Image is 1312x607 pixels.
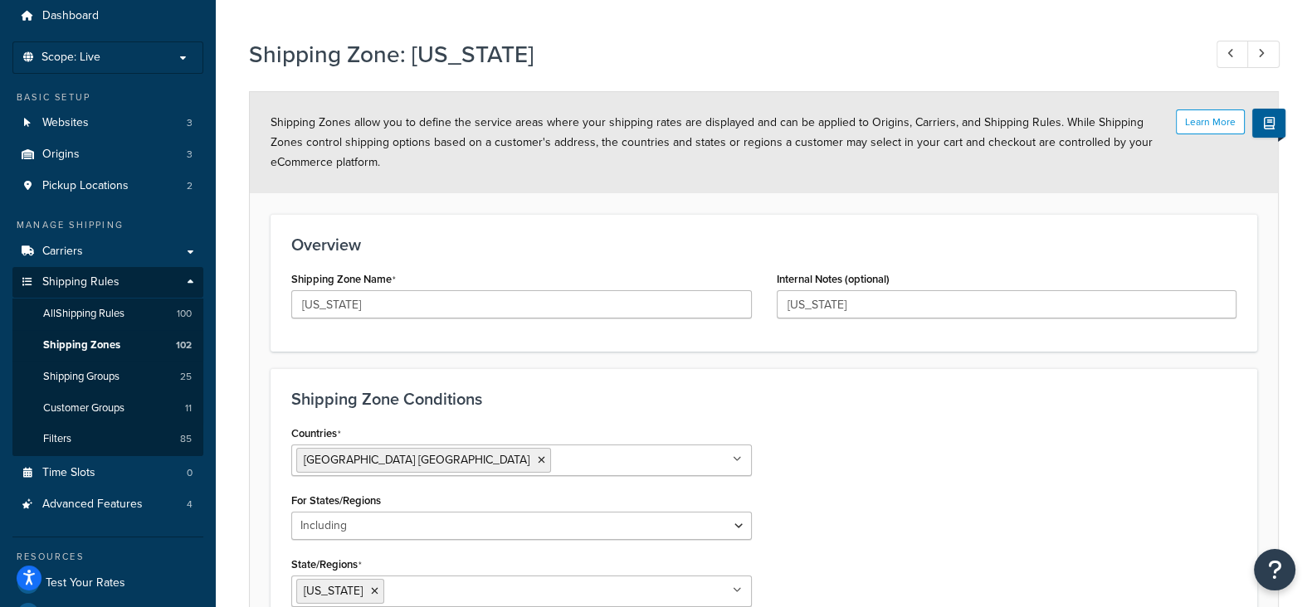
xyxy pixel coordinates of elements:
span: 85 [180,432,192,446]
li: Pickup Locations [12,171,203,202]
span: Pickup Locations [42,179,129,193]
span: Shipping Groups [43,370,119,384]
h3: Shipping Zone Conditions [291,390,1236,408]
span: Carriers [42,245,83,259]
li: Time Slots [12,458,203,488]
button: Show Help Docs [1252,109,1285,138]
label: State/Regions [291,558,362,571]
a: Websites3 [12,108,203,138]
button: Learn More [1176,109,1245,134]
label: Shipping Zone Name [291,273,396,286]
span: [US_STATE] [304,582,363,600]
a: Customer Groups11 [12,393,203,424]
a: Advanced Features4 [12,489,203,520]
span: 0 [187,466,193,480]
span: Shipping Zones [43,338,120,352]
li: Origins [12,139,203,170]
a: Shipping Zones102 [12,330,203,361]
span: Scope: Live [41,51,100,65]
span: 3 [187,148,193,162]
span: Time Slots [42,466,95,480]
label: For States/Regions [291,494,381,507]
span: 4 [187,498,193,512]
span: 102 [176,338,192,352]
span: Shipping Zones allow you to define the service areas where your shipping rates are displayed and ... [271,114,1153,171]
a: Previous Record [1217,41,1249,68]
a: Test Your Rates [12,568,203,598]
a: Time Slots0 [12,458,203,488]
span: Websites [42,116,89,130]
span: 100 [177,307,192,321]
span: 2 [187,179,193,193]
li: Shipping Groups [12,362,203,392]
li: Filters [12,424,203,454]
span: Dashboard [42,9,99,23]
a: Shipping Rules [12,267,203,298]
span: Origins [42,148,80,162]
span: Customer Groups [43,401,124,415]
span: Shipping Rules [42,275,119,289]
span: [GEOGRAPHIC_DATA] [GEOGRAPHIC_DATA] [304,451,529,469]
span: All Shipping Rules [43,307,124,321]
span: 3 [187,116,193,130]
label: Countries [291,427,341,440]
div: Basic Setup [12,90,203,104]
a: Origins3 [12,139,203,170]
a: Dashboard [12,1,203,32]
span: Advanced Features [42,498,143,512]
a: AllShipping Rules100 [12,299,203,329]
span: Filters [43,432,71,446]
li: Websites [12,108,203,138]
h3: Overview [291,236,1236,254]
span: 11 [185,401,192,415]
h1: Shipping Zone: [US_STATE] [249,38,1186,70]
li: Shipping Zones [12,330,203,361]
div: Resources [12,550,203,564]
li: Shipping Rules [12,267,203,456]
a: Carriers [12,236,203,267]
li: Customer Groups [12,393,203,424]
div: Manage Shipping [12,218,203,232]
a: Pickup Locations2 [12,171,203,202]
a: Filters85 [12,424,203,454]
a: Next Record [1247,41,1280,68]
button: Open Resource Center [1254,549,1295,590]
span: Test Your Rates [46,576,125,590]
a: Shipping Groups25 [12,362,203,392]
label: Internal Notes (optional) [777,273,890,285]
span: 25 [180,370,192,384]
li: Advanced Features [12,489,203,520]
